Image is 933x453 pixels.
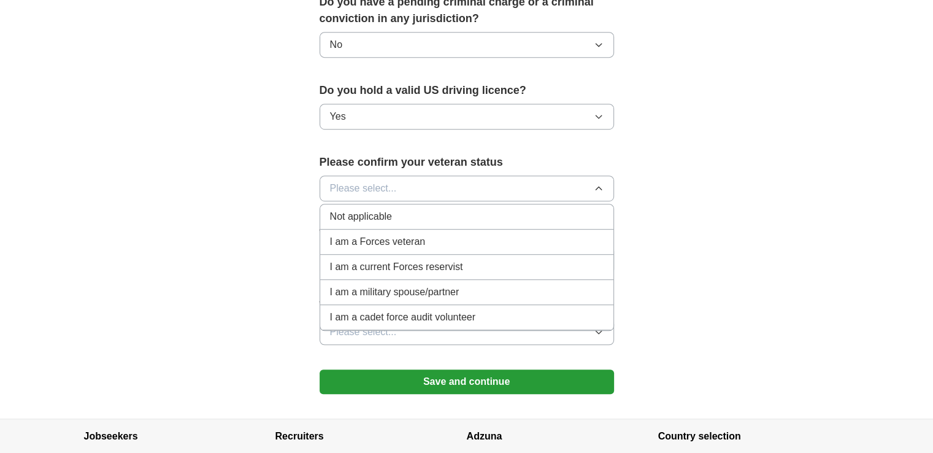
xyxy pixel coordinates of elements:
span: Please select... [330,325,397,339]
span: I am a cadet force audit volunteer [330,310,475,325]
span: Yes [330,109,346,124]
span: I am a Forces veteran [330,234,426,249]
button: No [320,32,614,58]
span: Not applicable [330,209,392,224]
span: I am a current Forces reservist [330,260,463,274]
label: Please confirm your veteran status [320,154,614,171]
span: Please select... [330,181,397,196]
button: Save and continue [320,370,614,394]
label: Do you hold a valid US driving licence? [320,82,614,99]
button: Please select... [320,176,614,201]
span: I am a military spouse/partner [330,285,459,300]
button: Yes [320,104,614,130]
span: No [330,37,342,52]
button: Please select... [320,319,614,345]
